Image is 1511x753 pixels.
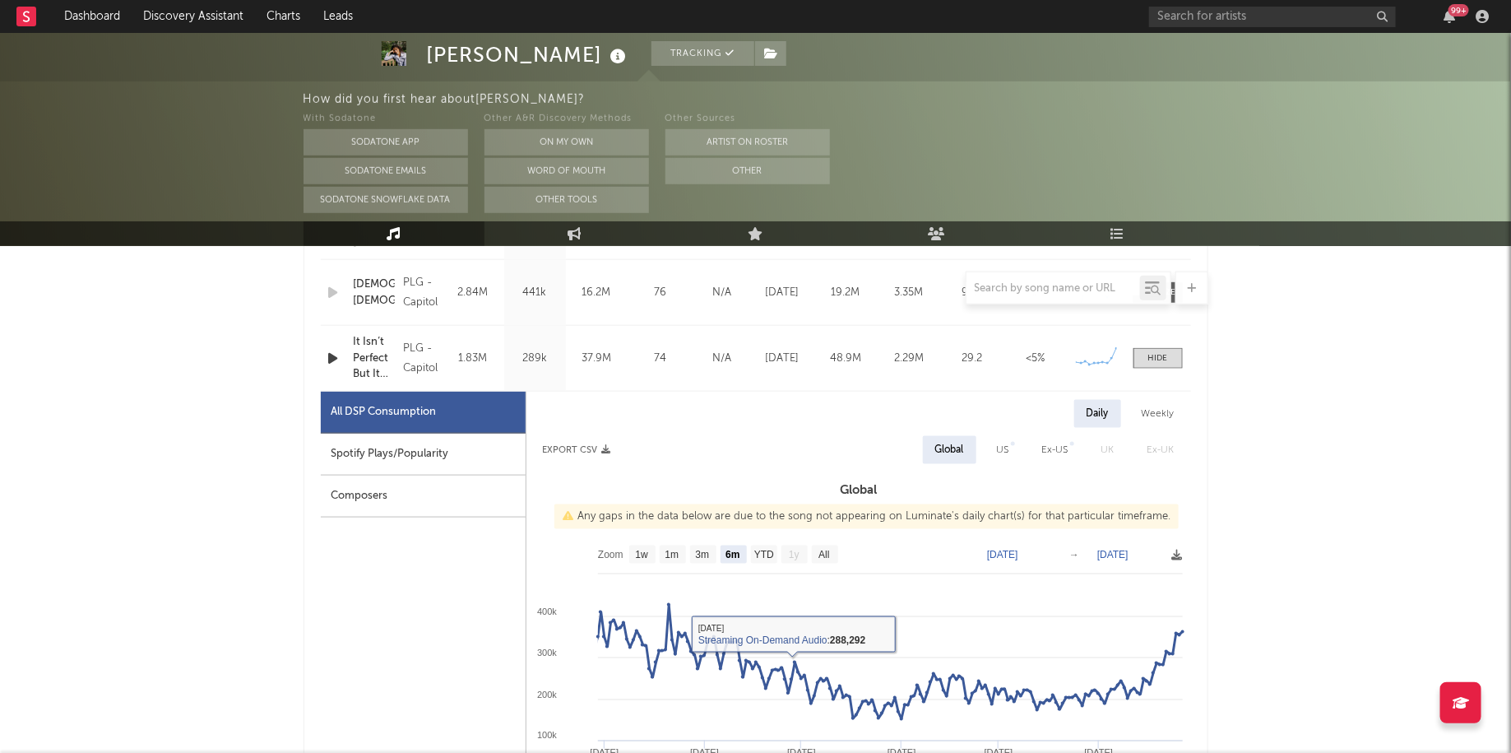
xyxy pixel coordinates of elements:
[304,109,468,129] div: With Sodatone
[508,351,562,367] div: 289k
[1074,400,1121,428] div: Daily
[543,445,611,455] button: Export CSV
[484,158,649,184] button: Word Of Mouth
[1444,10,1455,23] button: 99+
[537,690,557,700] text: 200k
[570,351,623,367] div: 37.9M
[484,109,649,129] div: Other A&R Discovery Methods
[1129,400,1187,428] div: Weekly
[635,550,648,561] text: 1w
[526,481,1191,500] h3: Global
[1149,7,1396,27] input: Search for artists
[321,476,526,518] div: Composers
[484,187,649,213] button: Other Tools
[447,351,500,367] div: 1.83M
[818,550,829,561] text: All
[554,504,1179,529] div: Any gaps in the data below are due to the song not appearing on Luminate's daily chart(s) for tha...
[753,550,773,561] text: YTD
[321,434,526,476] div: Spotify Plays/Popularity
[537,731,557,741] text: 100k
[882,351,937,367] div: 2.29M
[1042,440,1068,460] div: Ex-US
[321,392,526,434] div: All DSP Consumption
[966,282,1140,295] input: Search by song name or URL
[1097,549,1129,560] text: [DATE]
[665,158,830,184] button: Other
[935,440,964,460] div: Global
[695,550,709,561] text: 3m
[632,351,689,367] div: 74
[997,440,1009,460] div: US
[427,41,631,68] div: [PERSON_NAME]
[665,550,679,561] text: 1m
[755,351,810,367] div: [DATE]
[484,129,649,156] button: On My Own
[304,187,468,213] button: Sodatone Snowflake Data
[537,648,557,658] text: 300k
[725,550,739,561] text: 6m
[789,550,800,561] text: 1y
[403,339,438,379] div: PLG - Capitol
[651,41,754,66] button: Tracking
[598,550,623,561] text: Zoom
[698,351,747,367] div: N/A
[537,607,557,616] text: 400k
[354,334,396,383] a: It Isn’t Perfect But It Might Be - from “[PERSON_NAME]: Mad About the Boy” Original Motion Pictur...
[945,351,1000,367] div: 29.2
[304,129,468,156] button: Sodatone App
[818,351,874,367] div: 48.9M
[1448,4,1469,16] div: 99 +
[331,402,437,422] div: All DSP Consumption
[665,109,830,129] div: Other Sources
[665,129,830,156] button: Artist on Roster
[1069,549,1079,560] text: →
[1008,351,1064,367] div: <5%
[987,549,1018,560] text: [DATE]
[304,158,468,184] button: Sodatone Emails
